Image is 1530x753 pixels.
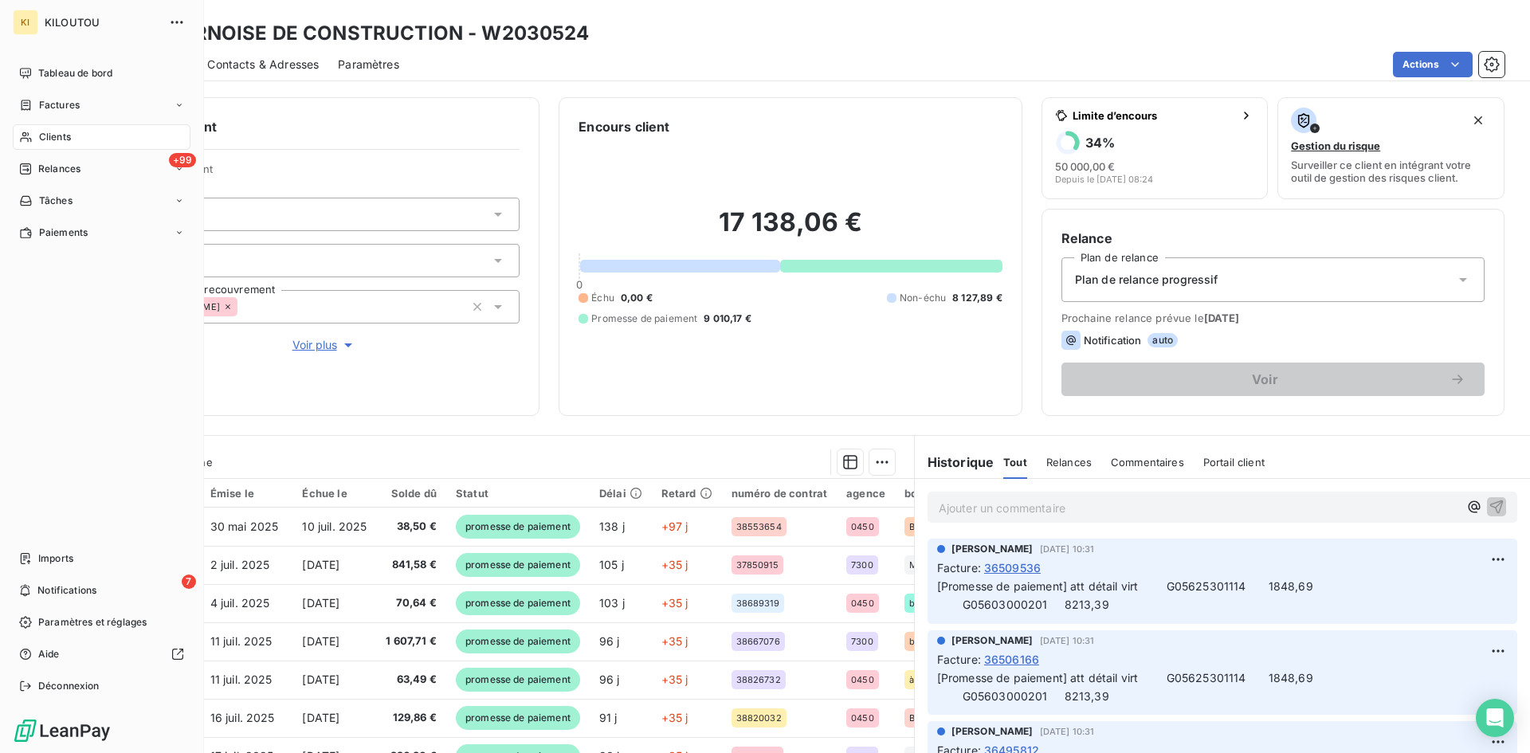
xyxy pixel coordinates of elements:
[39,98,80,112] span: Factures
[661,596,688,610] span: +35 j
[1476,699,1514,737] div: Open Intercom Messenger
[736,560,779,570] span: 37850915
[210,711,275,724] span: 16 juil. 2025
[1085,135,1115,151] h6: 34 %
[1075,272,1218,288] span: Plan de relance progressif
[38,551,73,566] span: Imports
[984,559,1041,576] span: 36509536
[456,629,580,653] span: promesse de paiement
[732,487,828,500] div: numéro de contrat
[140,19,590,48] h3: ARVERNOISE DE CONSTRUCTION - W2030524
[386,487,437,500] div: Solde dû
[599,520,625,533] span: 138 j
[302,558,339,571] span: [DATE]
[37,583,96,598] span: Notifications
[39,226,88,240] span: Paiements
[736,522,782,531] span: 38553654
[456,515,580,539] span: promesse de paiement
[661,673,688,686] span: +35 j
[302,596,339,610] span: [DATE]
[210,596,270,610] span: 4 juil. 2025
[951,724,1034,739] span: [PERSON_NAME]
[456,706,580,730] span: promesse de paiement
[599,487,642,500] div: Délai
[1055,175,1153,184] span: Depuis le [DATE] 08:24
[851,675,874,684] span: 0450
[599,711,618,724] span: 91 j
[1203,456,1265,469] span: Portail client
[904,487,984,500] div: bdc facture
[1147,333,1178,347] span: auto
[579,206,1002,254] h2: 17 138,06 €
[128,163,520,185] span: Propriétés Client
[915,453,994,472] h6: Historique
[909,713,951,723] span: B°125094
[736,598,779,608] span: 38689319
[851,560,873,570] span: 7300
[984,651,1039,668] span: 36506166
[207,57,319,73] span: Contacts & Adresses
[39,194,73,208] span: Tâches
[38,162,80,176] span: Relances
[1040,727,1095,736] span: [DATE] 10:31
[386,557,437,573] span: 841,58 €
[386,633,437,649] span: 1 607,71 €
[952,291,1002,305] span: 8 127,89 €
[1046,456,1092,469] span: Relances
[1040,544,1095,554] span: [DATE] 10:31
[210,673,273,686] span: 11 juil. 2025
[599,634,620,648] span: 96 j
[599,596,625,610] span: 103 j
[1277,97,1504,199] button: Gestion du risqueSurveiller ce client en intégrant votre outil de gestion des risques client.
[579,117,669,136] h6: Encours client
[851,598,874,608] span: 0450
[937,651,981,668] span: Facture :
[39,130,71,144] span: Clients
[1042,97,1269,199] button: Limite d’encours34%50 000,00 €Depuis le [DATE] 08:24
[13,641,190,667] a: Aide
[661,558,688,571] span: +35 j
[237,300,250,314] input: Ajouter une valeur
[13,10,38,35] div: KI
[210,487,284,500] div: Émise le
[909,560,979,570] span: MISE_EN_CONTRAT_TRSP
[386,672,437,688] span: 63,49 €
[900,291,946,305] span: Non-échu
[661,487,712,500] div: Retard
[1073,109,1234,122] span: Limite d’encours
[599,673,620,686] span: 96 j
[1003,456,1027,469] span: Tout
[937,579,1320,611] span: [Promesse de paiement] att détail virt G05625301114 1848,69 G05603000201 8213,39
[851,637,873,646] span: 7300
[45,16,159,29] span: KILOUTOU
[302,673,339,686] span: [DATE]
[169,153,196,167] span: +99
[1393,52,1473,77] button: Actions
[851,522,874,531] span: 0450
[210,634,273,648] span: 11 juil. 2025
[937,559,981,576] span: Facture :
[1061,312,1485,324] span: Prochaine relance prévue le
[909,522,926,531] span: BPA
[851,713,874,723] span: 0450
[1081,373,1450,386] span: Voir
[456,668,580,692] span: promesse de paiement
[704,312,751,326] span: 9 010,17 €
[302,634,339,648] span: [DATE]
[661,634,688,648] span: +35 j
[338,57,399,73] span: Paramètres
[386,595,437,611] span: 70,64 €
[96,117,520,136] h6: Informations client
[661,711,688,724] span: +35 j
[1291,139,1380,152] span: Gestion du risque
[13,718,112,743] img: Logo LeanPay
[909,637,946,646] span: bpa mail
[38,647,60,661] span: Aide
[302,487,367,500] div: Échue le
[909,598,925,608] span: bpa
[1061,229,1485,248] h6: Relance
[1061,363,1485,396] button: Voir
[38,615,147,629] span: Paramètres et réglages
[951,633,1034,648] span: [PERSON_NAME]
[951,542,1034,556] span: [PERSON_NAME]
